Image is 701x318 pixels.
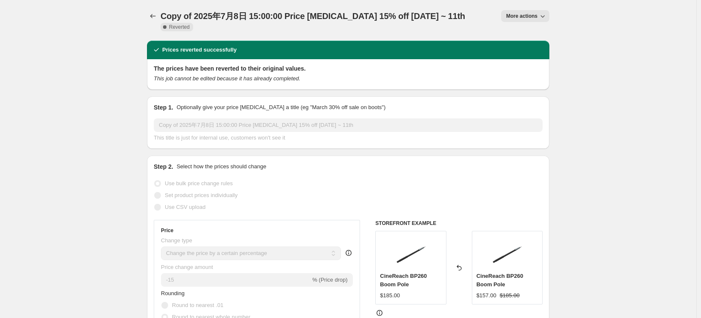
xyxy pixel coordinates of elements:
img: BoomPole1_80x.png [394,236,428,269]
button: More actions [501,10,549,22]
h2: Step 2. [154,162,173,171]
p: Optionally give your price [MEDICAL_DATA] a title (eg "March 30% off sale on boots") [177,103,385,112]
span: This title is just for internal use, customers won't see it [154,134,285,141]
span: CineReach BP260 Boom Pole [380,273,427,288]
span: Set product prices individually [165,192,238,198]
span: CineReach BP260 Boom Pole [477,273,524,288]
span: Copy of 2025年7月8日 15:00:00 Price [MEDICAL_DATA] 15% off [DATE] ~ 11th [161,11,465,21]
p: Select how the prices should change [177,162,266,171]
strike: $185.00 [500,291,520,300]
div: $157.00 [477,291,496,300]
span: Rounding [161,290,185,296]
button: Price change jobs [147,10,159,22]
h6: STOREFRONT EXAMPLE [375,220,543,227]
input: -15 [161,273,310,287]
div: $185.00 [380,291,400,300]
h2: The prices have been reverted to their original values. [154,64,543,73]
span: Price change amount [161,264,213,270]
i: This job cannot be edited because it has already completed. [154,75,300,82]
span: Use CSV upload [165,204,205,210]
span: Use bulk price change rules [165,180,233,186]
h3: Price [161,227,173,234]
span: Reverted [169,24,190,30]
span: % (Price drop) [312,277,347,283]
span: More actions [506,13,538,19]
span: Round to nearest .01 [172,302,223,308]
h2: Step 1. [154,103,173,112]
span: Change type [161,237,192,244]
input: 30% off holiday sale [154,118,543,132]
div: help [344,249,353,257]
h2: Prices reverted successfully [162,46,237,54]
img: BoomPole1_80x.png [490,236,524,269]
